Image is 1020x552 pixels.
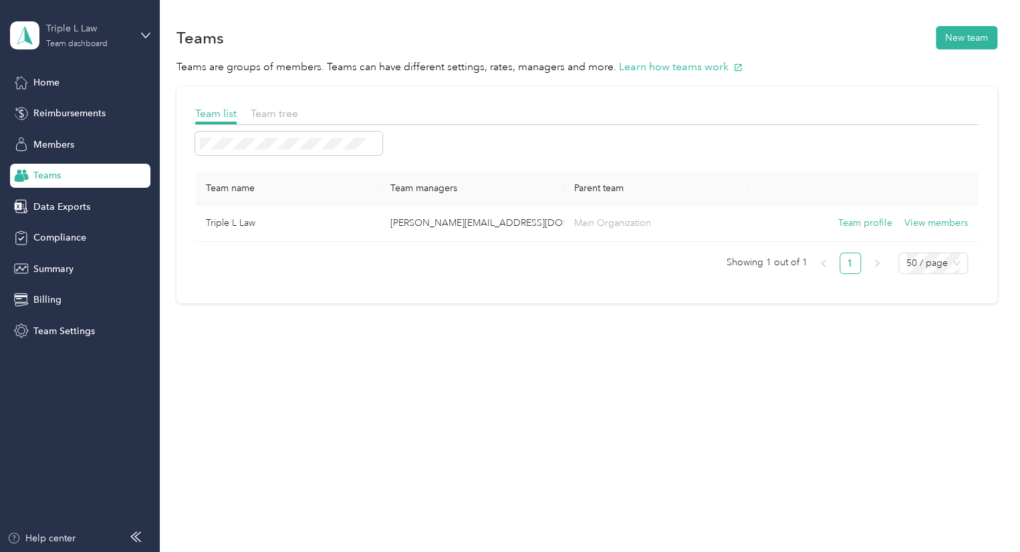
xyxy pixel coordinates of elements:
button: Help center [7,531,76,545]
button: View members [904,216,968,231]
span: Data Exports [33,200,90,214]
div: Page Size [898,253,968,274]
button: New team [936,26,997,49]
span: Team Settings [33,324,95,338]
iframe: Everlance-gr Chat Button Frame [945,477,1020,552]
span: Billing [33,293,61,307]
button: Team profile [838,216,892,231]
span: Team list [195,107,237,120]
p: [PERSON_NAME][EMAIL_ADDRESS][DOMAIN_NAME] [390,216,553,231]
span: Compliance [33,231,86,245]
th: Team name [195,172,380,205]
span: Teams [33,168,61,182]
h1: Teams [176,31,224,45]
span: right [873,259,881,267]
p: Teams are groups of members. Teams can have different settings, rates, managers and more. [176,59,997,76]
th: Parent team [563,172,748,205]
span: left [819,259,827,267]
div: Team dashboard [46,40,108,48]
p: Main Organization [574,216,737,231]
div: Triple L Law [46,21,130,35]
button: Learn how teams work [619,59,743,76]
th: Team managers [379,172,563,205]
span: Members [33,138,74,152]
a: 1 [840,253,860,273]
span: Showing 1 out of 1 [727,253,807,273]
td: Main Organization [563,205,748,242]
span: Team tree [251,107,298,120]
td: Triple L Law [195,205,380,242]
li: 1 [840,253,861,274]
li: Next Page [866,253,888,274]
span: Summary [33,262,74,276]
span: Reimbursements [33,106,106,120]
li: Previous Page [813,253,834,274]
span: Home [33,76,59,90]
button: left [813,253,834,274]
span: 50 / page [906,253,960,273]
button: right [866,253,888,274]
